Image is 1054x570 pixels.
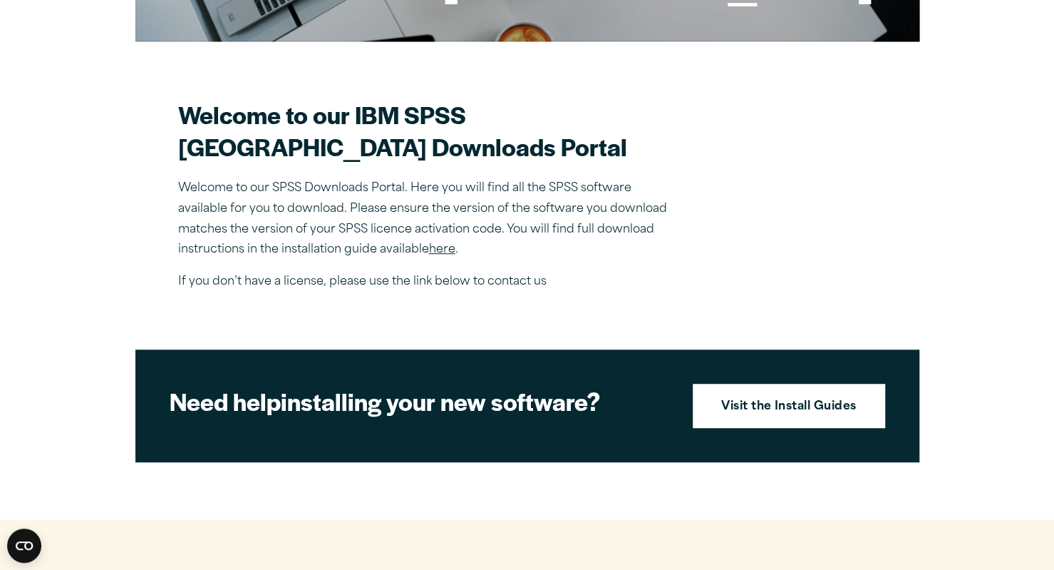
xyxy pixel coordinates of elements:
strong: Visit the Install Guides [721,398,857,417]
button: Open CMP widget [7,529,41,563]
p: If you don’t have a license, please use the link below to contact us [178,272,677,292]
h2: Welcome to our IBM SPSS [GEOGRAPHIC_DATA] Downloads Portal [178,98,677,163]
strong: Need help [170,384,281,418]
a: here [429,244,455,255]
a: Visit the Install Guides [693,384,885,428]
p: Welcome to our SPSS Downloads Portal. Here you will find all the SPSS software available for you ... [178,178,677,260]
h2: installing your new software? [170,385,668,417]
